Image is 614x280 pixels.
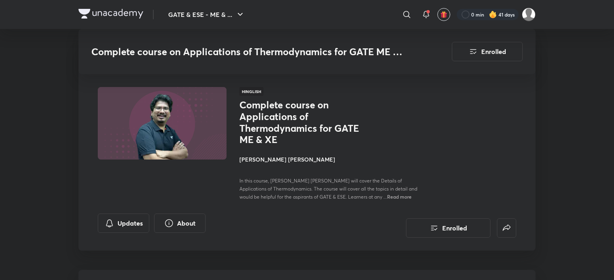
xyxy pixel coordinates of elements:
[239,87,264,96] span: Hinglish
[440,11,447,18] img: avatar
[98,214,149,233] button: Updates
[78,9,143,21] a: Company Logo
[497,218,516,238] button: false
[163,6,250,23] button: GATE & ESE - ME & ...
[452,42,523,61] button: Enrolled
[239,155,420,164] h4: [PERSON_NAME] [PERSON_NAME]
[91,46,406,58] h3: Complete course on Applications of Thermodynamics for GATE ME & XE
[387,193,412,200] span: Read more
[522,8,536,21] img: Abhay Raj
[154,214,206,233] button: About
[489,10,497,19] img: streak
[406,218,490,238] button: Enrolled
[239,99,371,145] h1: Complete course on Applications of Thermodynamics for GATE ME & XE
[437,8,450,21] button: avatar
[97,86,228,160] img: Thumbnail
[239,178,417,200] span: In this course, [PERSON_NAME] [PERSON_NAME] will cover the Details of Applications of Thermodynam...
[78,9,143,19] img: Company Logo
